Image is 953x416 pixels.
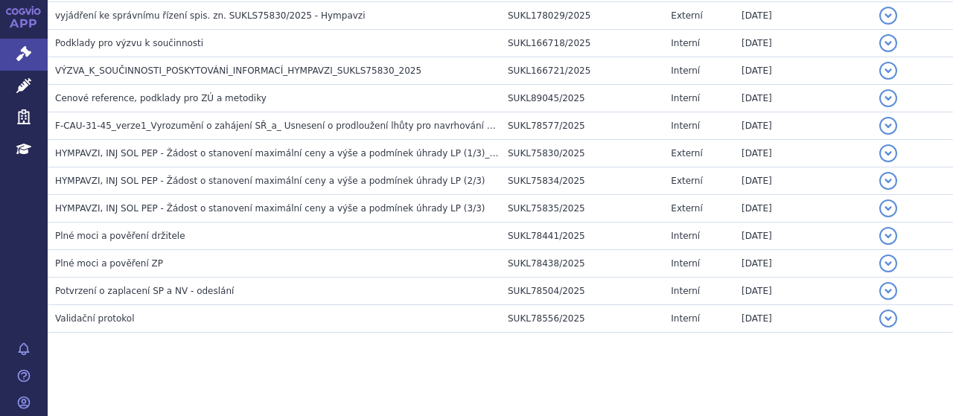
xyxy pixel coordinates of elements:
[879,144,897,162] button: detail
[55,286,234,296] span: Potvrzení o zaplacení SP a NV - odeslání
[55,148,502,159] span: HYMPAVZI, INJ SOL PEP - Žádost o stanovení maximální ceny a výše a podmínek úhrady LP (1/3)_OT
[55,313,135,324] span: Validační protokol
[671,286,700,296] span: Interní
[671,313,700,324] span: Interní
[671,121,700,131] span: Interní
[55,10,365,21] span: vyjádření ke správnímu řízení spis. zn. SUKLS75830/2025 - Hympavzi
[55,65,421,76] span: VÝZVA_K_SOUČINNOSTI_POSKYTOVÁNÍ_INFORMACÍ_HYMPAVZI_SUKLS75830_2025
[734,223,872,250] td: [DATE]
[879,89,897,107] button: detail
[500,2,663,30] td: SUKL178029/2025
[671,65,700,76] span: Interní
[500,140,663,167] td: SUKL75830/2025
[500,250,663,278] td: SUKL78438/2025
[500,112,663,140] td: SUKL78577/2025
[879,62,897,80] button: detail
[500,305,663,333] td: SUKL78556/2025
[500,30,663,57] td: SUKL166718/2025
[879,7,897,25] button: detail
[55,203,485,214] span: HYMPAVZI, INJ SOL PEP - Žádost o stanovení maximální ceny a výše a podmínek úhrady LP (3/3)
[879,255,897,272] button: detail
[734,305,872,333] td: [DATE]
[879,117,897,135] button: detail
[671,231,700,241] span: Interní
[734,2,872,30] td: [DATE]
[879,199,897,217] button: detail
[879,227,897,245] button: detail
[671,93,700,103] span: Interní
[671,10,702,21] span: Externí
[734,167,872,195] td: [DATE]
[500,278,663,305] td: SUKL78504/2025
[55,38,203,48] span: Podklady pro výzvu k součinnosti
[879,282,897,300] button: detail
[734,30,872,57] td: [DATE]
[734,250,872,278] td: [DATE]
[500,195,663,223] td: SUKL75835/2025
[500,223,663,250] td: SUKL78441/2025
[671,38,700,48] span: Interní
[734,195,872,223] td: [DATE]
[734,85,872,112] td: [DATE]
[879,310,897,327] button: detail
[55,121,519,131] span: F-CAU-31-45_verze1_Vyrozumění o zahájení SŘ_a_ Usnesení o prodloužení lhůty pro navrhování důkazů
[734,140,872,167] td: [DATE]
[55,231,185,241] span: Plné moci a pověření držitele
[671,258,700,269] span: Interní
[55,93,267,103] span: Cenové reference, podklady pro ZÚ a metodiky
[500,57,663,85] td: SUKL166721/2025
[500,85,663,112] td: SUKL89045/2025
[879,34,897,52] button: detail
[734,112,872,140] td: [DATE]
[734,57,872,85] td: [DATE]
[500,167,663,195] td: SUKL75834/2025
[671,148,702,159] span: Externí
[55,258,163,269] span: Plné moci a pověření ZP
[879,172,897,190] button: detail
[734,278,872,305] td: [DATE]
[671,203,702,214] span: Externí
[671,176,702,186] span: Externí
[55,176,485,186] span: HYMPAVZI, INJ SOL PEP - Žádost o stanovení maximální ceny a výše a podmínek úhrady LP (2/3)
